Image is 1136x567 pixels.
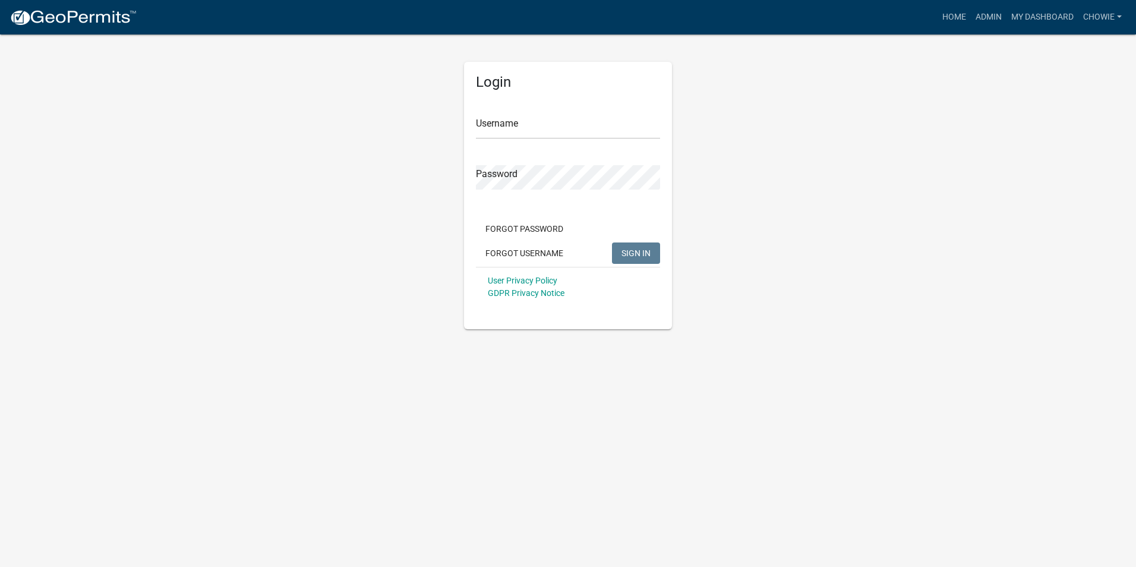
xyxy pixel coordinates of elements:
[476,242,573,264] button: Forgot Username
[476,218,573,240] button: Forgot Password
[1006,6,1078,29] a: My Dashboard
[621,248,651,257] span: SIGN IN
[476,74,660,91] h5: Login
[971,6,1006,29] a: Admin
[488,288,564,298] a: GDPR Privacy Notice
[488,276,557,285] a: User Privacy Policy
[938,6,971,29] a: Home
[1078,6,1126,29] a: Chowie
[612,242,660,264] button: SIGN IN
